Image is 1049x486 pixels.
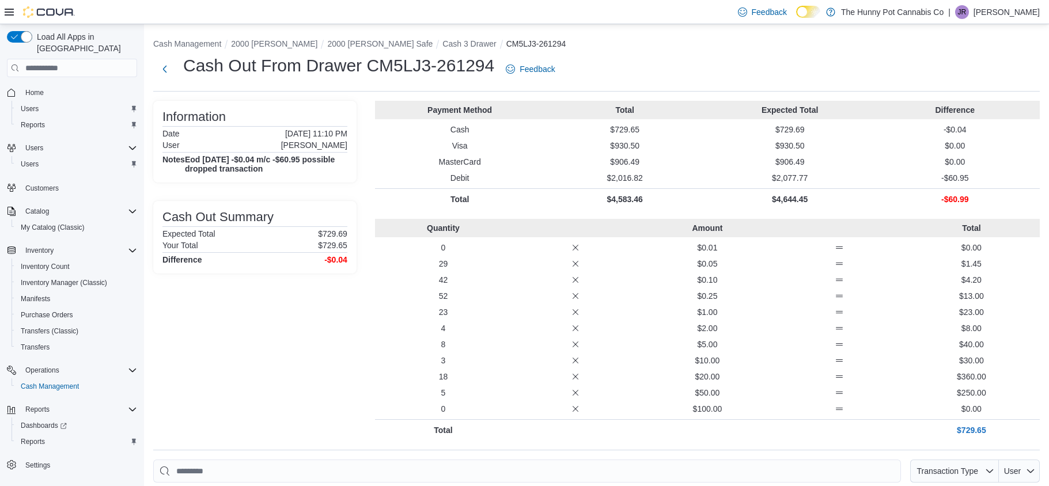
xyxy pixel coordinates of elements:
[12,259,142,275] button: Inventory Count
[21,278,107,287] span: Inventory Manager (Classic)
[380,387,507,398] p: 5
[948,5,950,19] p: |
[643,387,771,398] p: $50.00
[908,424,1035,436] p: $729.65
[380,258,507,269] p: 29
[25,405,50,414] span: Reports
[917,466,978,476] span: Transaction Type
[710,140,870,151] p: $930.50
[908,339,1035,350] p: $40.00
[12,219,142,236] button: My Catalog (Classic)
[643,339,771,350] p: $5.00
[16,340,54,354] a: Transfers
[643,355,771,366] p: $10.00
[752,6,787,18] span: Feedback
[23,6,75,18] img: Cova
[21,458,55,472] a: Settings
[12,378,142,394] button: Cash Management
[21,294,50,303] span: Manifests
[710,124,870,135] p: $729.69
[380,242,507,253] p: 0
[285,129,347,138] p: [DATE] 11:10 PM
[153,39,221,48] button: Cash Management
[710,172,870,184] p: $2,077.77
[874,172,1035,184] p: -$60.95
[25,207,49,216] span: Catalog
[21,244,58,257] button: Inventory
[2,179,142,196] button: Customers
[21,343,50,352] span: Transfers
[380,290,507,302] p: 52
[21,244,137,257] span: Inventory
[2,401,142,417] button: Reports
[153,460,901,483] input: This is a search bar. As you type, the results lower in the page will automatically filter.
[16,260,137,274] span: Inventory Count
[908,258,1035,269] p: $1.45
[908,403,1035,415] p: $0.00
[380,424,507,436] p: Total
[380,193,540,205] p: Total
[974,5,1040,19] p: [PERSON_NAME]
[544,104,705,116] p: Total
[21,458,137,472] span: Settings
[380,140,540,151] p: Visa
[21,204,137,218] span: Catalog
[544,172,705,184] p: $2,016.82
[16,324,83,338] a: Transfers (Classic)
[16,260,74,274] a: Inventory Count
[908,290,1035,302] p: $13.00
[380,306,507,318] p: 23
[16,435,137,449] span: Reports
[12,323,142,339] button: Transfers (Classic)
[25,461,50,470] span: Settings
[544,124,705,135] p: $729.65
[16,419,71,432] a: Dashboards
[908,274,1035,286] p: $4.20
[16,292,55,306] a: Manifests
[21,421,67,430] span: Dashboards
[380,322,507,334] p: 4
[21,181,63,195] a: Customers
[21,363,137,377] span: Operations
[544,140,705,151] p: $930.50
[643,403,771,415] p: $100.00
[380,172,540,184] p: Debit
[16,292,137,306] span: Manifests
[153,58,176,81] button: Next
[16,157,43,171] a: Users
[380,104,540,116] p: Payment Method
[733,1,792,24] a: Feedback
[12,291,142,307] button: Manifests
[12,101,142,117] button: Users
[16,324,137,338] span: Transfers (Classic)
[710,104,870,116] p: Expected Total
[16,379,84,393] a: Cash Management
[318,229,347,238] p: $729.69
[16,340,137,354] span: Transfers
[501,58,559,81] a: Feedback
[908,355,1035,366] p: $30.00
[874,124,1035,135] p: -$0.04
[12,417,142,434] a: Dashboards
[643,322,771,334] p: $2.00
[643,274,771,286] p: $0.10
[324,255,347,264] h4: -$0.04
[16,308,137,322] span: Purchase Orders
[2,140,142,156] button: Users
[442,39,496,48] button: Cash 3 Drawer
[21,160,39,169] span: Users
[183,54,494,77] h1: Cash Out From Drawer CM5LJ3-261294
[908,387,1035,398] p: $250.00
[710,193,870,205] p: $4,644.45
[162,110,226,124] h3: Information
[25,246,54,255] span: Inventory
[21,204,54,218] button: Catalog
[544,156,705,168] p: $906.49
[710,156,870,168] p: $906.49
[21,403,54,416] button: Reports
[162,210,274,224] h3: Cash Out Summary
[318,241,347,250] p: $729.65
[162,229,215,238] h6: Expected Total
[25,143,43,153] span: Users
